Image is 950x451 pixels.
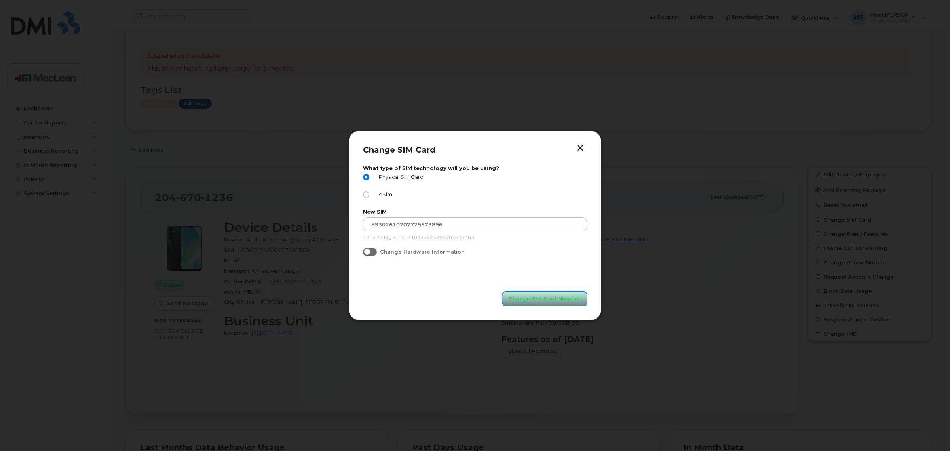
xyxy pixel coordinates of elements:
[376,191,392,197] span: eSim
[502,292,587,306] button: Change SIM Card Number
[363,217,587,231] input: Input Your New SIM Number
[363,145,435,155] span: Change SIM Card
[363,174,369,180] input: Physical SIM Card
[363,248,369,254] input: Change Hardware Information
[509,295,581,302] span: Change SIM Card Number
[363,191,369,198] input: eSim
[363,209,587,215] label: New SIM
[376,174,424,180] span: Physical SIM Card
[363,235,587,241] p: 18 To 22 Digits, E.G. 410327925283202837463
[380,249,465,255] span: Change Hardware Information
[363,165,587,171] label: What type of SIM technology will you be using?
